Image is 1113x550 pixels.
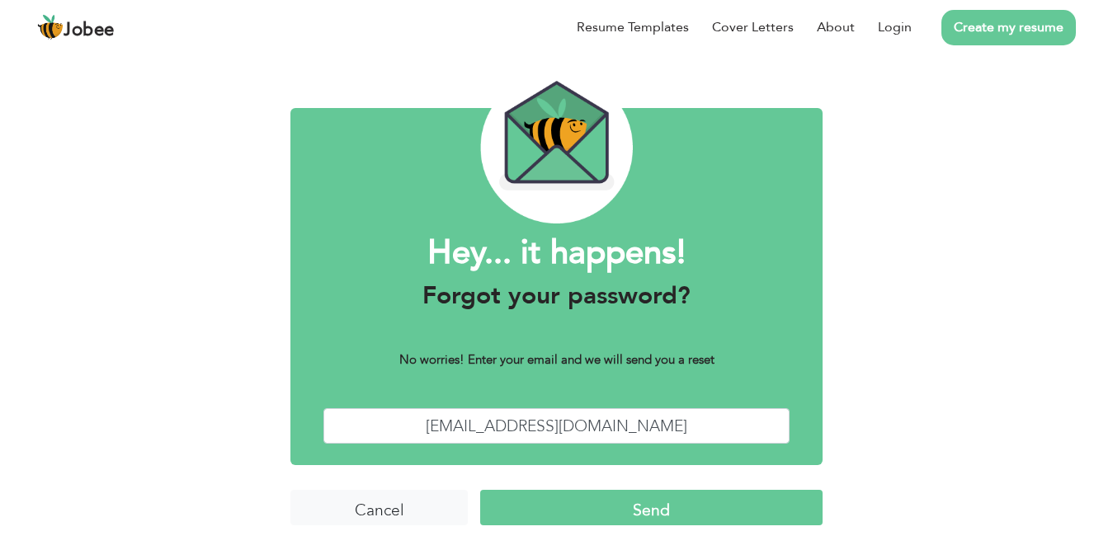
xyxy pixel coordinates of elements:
[64,21,115,40] span: Jobee
[290,490,468,525] input: Cancel
[37,14,115,40] a: Jobee
[37,14,64,40] img: jobee.io
[323,408,790,444] input: Enter Your Email
[480,72,632,223] img: envelope_bee.png
[480,490,823,525] input: Send
[878,17,912,37] a: Login
[399,351,714,368] b: No worries! Enter your email and we will send you a reset
[323,281,790,311] h3: Forgot your password?
[712,17,794,37] a: Cover Letters
[577,17,689,37] a: Resume Templates
[941,10,1076,45] a: Create my resume
[323,232,790,275] h1: Hey... it happens!
[817,17,855,37] a: About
